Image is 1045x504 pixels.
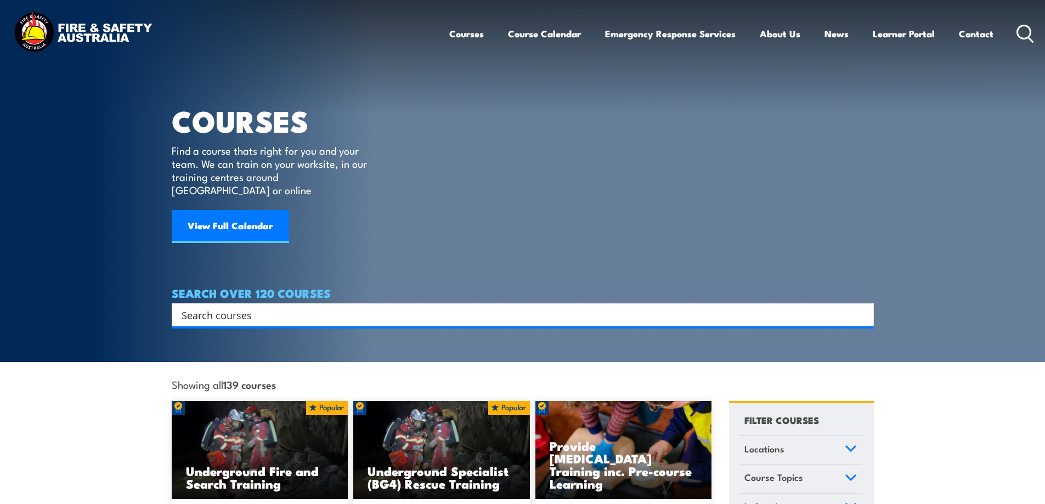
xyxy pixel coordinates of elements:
img: Underground mine rescue [353,401,530,500]
a: Underground Specialist (BG4) Rescue Training [353,401,530,500]
h4: FILTER COURSES [744,412,819,427]
a: Courses [449,19,484,48]
a: Provide [MEDICAL_DATA] Training inc. Pre-course Learning [535,401,712,500]
a: Emergency Response Services [605,19,736,48]
input: Search input [182,307,850,323]
a: Course Topics [739,465,862,493]
a: News [824,19,849,48]
img: Low Voltage Rescue and Provide CPR [535,401,712,500]
a: Locations [739,436,862,465]
h4: SEARCH OVER 120 COURSES [172,287,874,299]
a: Contact [959,19,993,48]
a: View Full Calendar [172,210,289,243]
h1: COURSES [172,107,383,133]
h3: Provide [MEDICAL_DATA] Training inc. Pre-course Learning [550,439,698,490]
span: Showing all [172,378,276,390]
h3: Underground Fire and Search Training [186,465,334,490]
form: Search form [184,307,852,322]
span: Course Topics [744,470,803,485]
p: Find a course thats right for you and your team. We can train on your worksite, in our training c... [172,144,372,196]
img: Underground mine rescue [172,401,348,500]
button: Search magnifier button [855,307,870,322]
a: About Us [760,19,800,48]
a: Underground Fire and Search Training [172,401,348,500]
strong: 139 courses [223,377,276,392]
span: Locations [744,441,784,456]
a: Learner Portal [873,19,935,48]
h3: Underground Specialist (BG4) Rescue Training [368,465,516,490]
a: Course Calendar [508,19,581,48]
